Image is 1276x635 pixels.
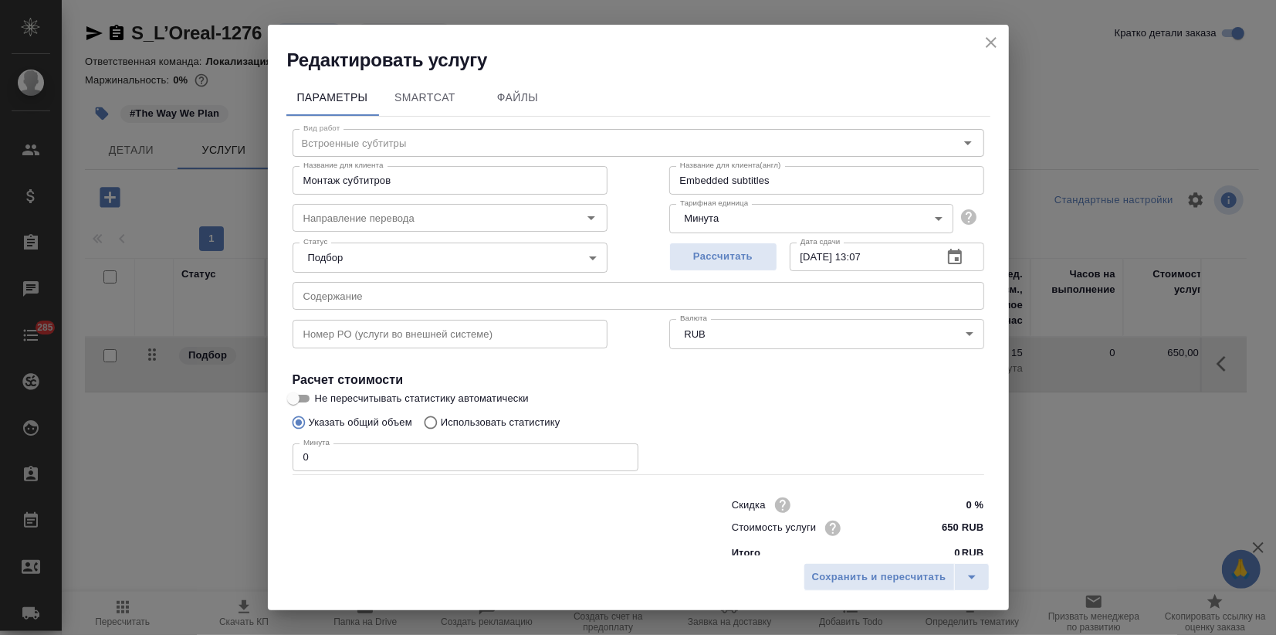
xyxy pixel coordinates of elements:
[293,371,984,389] h4: Расчет стоимости
[303,251,348,264] button: Подбор
[804,563,990,591] div: split button
[580,207,602,229] button: Open
[669,319,984,348] div: RUB
[315,391,529,406] span: Не пересчитывать статистику автоматически
[926,517,983,539] input: ✎ Введи что-нибудь
[680,328,710,341] button: RUB
[287,48,1009,73] h2: Редактировать услугу
[926,494,983,516] input: ✎ Введи что-нибудь
[732,497,766,513] p: Скидка
[388,88,462,107] span: SmartCat
[732,545,760,561] p: Итого
[669,243,777,271] button: Рассчитать
[293,243,608,272] div: Подбор
[669,204,953,233] div: Минута
[441,415,560,430] p: Использовать статистику
[812,569,946,586] span: Сохранить и пересчитать
[309,415,412,430] p: Указать общий объем
[980,31,1003,54] button: close
[680,212,724,225] button: Минута
[678,248,769,266] span: Рассчитать
[732,520,817,535] p: Стоимость услуги
[481,88,555,107] span: Файлы
[296,88,370,107] span: Параметры
[955,545,960,561] p: 0
[804,563,955,591] button: Сохранить и пересчитать
[962,545,984,561] p: RUB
